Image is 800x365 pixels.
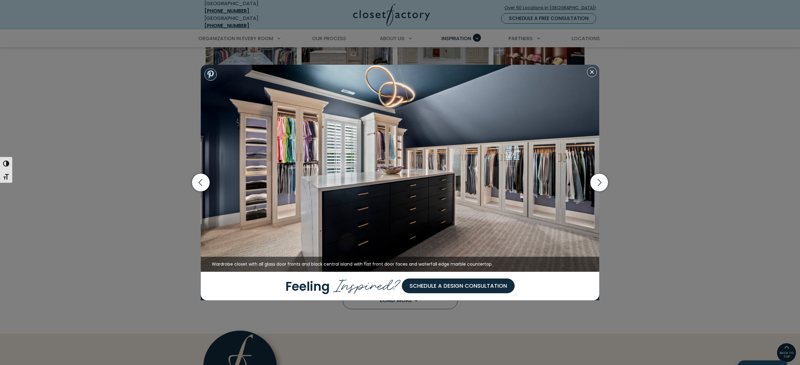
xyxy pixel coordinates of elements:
img: Wardrobe closet with all glass door fronts and black central island with flat front door faces an... [201,65,599,272]
button: Close modal [587,67,597,77]
a: Share to Pinterest [204,68,217,81]
figcaption: Wardrobe closet with all glass door fronts and black central island with flat front door faces an... [201,257,599,272]
span: Feeling [285,278,330,295]
span: Inspired? [333,271,402,296]
a: Schedule a Design Consultation [402,279,515,293]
